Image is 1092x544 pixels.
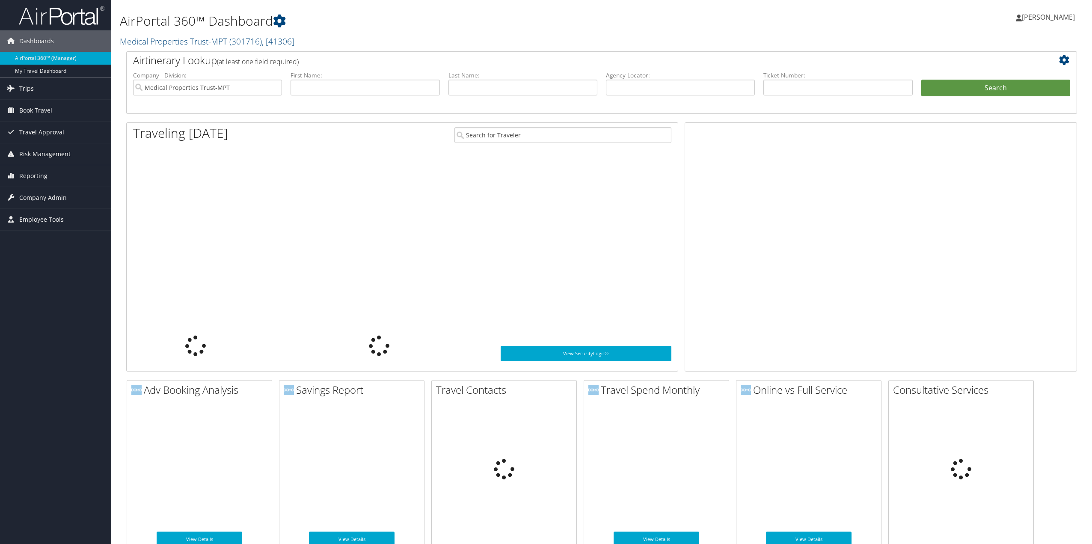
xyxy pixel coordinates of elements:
h2: Airtinerary Lookup [133,53,991,68]
img: domo-logo.png [131,385,142,395]
span: Company Admin [19,187,67,208]
span: Risk Management [19,143,71,165]
span: Dashboards [19,30,54,52]
label: Agency Locator: [606,71,755,80]
a: View SecurityLogic® [501,346,671,361]
img: domo-logo.png [741,385,751,395]
img: domo-logo.png [284,385,294,395]
span: Employee Tools [19,209,64,230]
span: Trips [19,78,34,99]
label: Company - Division: [133,71,282,80]
h2: Online vs Full Service [741,383,881,397]
h1: Traveling [DATE] [133,124,228,142]
span: Reporting [19,165,47,187]
label: Last Name: [448,71,597,80]
span: , [ 41306 ] [262,36,294,47]
h2: Adv Booking Analysis [131,383,272,397]
h2: Travel Contacts [436,383,576,397]
a: Medical Properties Trust-MPT [120,36,294,47]
label: Ticket Number: [763,71,912,80]
h2: Travel Spend Monthly [588,383,729,397]
label: First Name: [291,71,439,80]
input: Search for Traveler [454,127,671,143]
img: domo-logo.png [588,385,599,395]
img: airportal-logo.png [19,6,104,26]
span: Book Travel [19,100,52,121]
button: Search [921,80,1070,97]
a: [PERSON_NAME] [1016,4,1083,30]
span: (at least one field required) [217,57,299,66]
h2: Savings Report [284,383,424,397]
span: ( 301716 ) [229,36,262,47]
h2: Consultative Services [893,383,1033,397]
span: Travel Approval [19,122,64,143]
h1: AirPortal 360™ Dashboard [120,12,762,30]
span: [PERSON_NAME] [1022,12,1075,22]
